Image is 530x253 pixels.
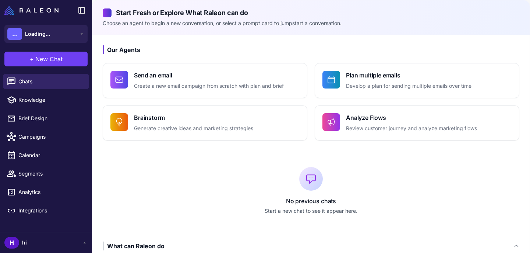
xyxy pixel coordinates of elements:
a: Campaigns [3,129,89,145]
h4: Brainstorm [134,113,253,122]
img: Raleon Logo [4,6,59,15]
span: Campaigns [18,133,83,141]
a: Brief Design [3,111,89,126]
span: Analytics [18,188,83,196]
a: Raleon Logo [4,6,61,15]
a: Knowledge [3,92,89,108]
span: hi [22,239,27,247]
p: Generate creative ideas and marketing strategies [134,124,253,133]
h4: Plan multiple emails [346,71,471,80]
a: Integrations [3,203,89,218]
button: +New Chat [4,52,88,66]
a: Segments [3,166,89,181]
span: Chats [18,77,83,86]
h4: Analyze Flows [346,113,477,122]
p: Choose an agent to begin a new conversation, or select a prompt card to jumpstart a conversation. [103,19,519,27]
a: Calendar [3,148,89,163]
span: Knowledge [18,96,83,104]
div: What can Raleon do [103,242,165,250]
span: Calendar [18,151,83,159]
span: Segments [18,170,83,178]
p: Review customer journey and analyze marketing flows [346,124,477,133]
p: Create a new email campaign from scratch with plan and brief [134,82,284,90]
span: + [30,55,34,63]
span: Loading... [25,30,50,38]
div: ... [7,28,22,40]
button: Analyze FlowsReview customer journey and analyze marketing flows [315,105,519,141]
div: H [4,237,19,249]
h4: Send an email [134,71,284,80]
a: Analytics [3,184,89,200]
p: Start a new chat to see it appear here. [103,207,519,215]
button: BrainstormGenerate creative ideas and marketing strategies [103,105,307,141]
button: Send an emailCreate a new email campaign from scratch with plan and brief [103,63,307,98]
span: Integrations [18,207,83,215]
span: New Chat [35,55,63,63]
button: Plan multiple emailsDevelop a plan for sending multiple emails over time [315,63,519,98]
button: ...Loading... [4,25,88,43]
h3: Our Agents [103,45,519,54]
a: Chats [3,74,89,89]
p: No previous chats [103,197,519,205]
h2: Start Fresh or Explore What Raleon can do [103,8,519,18]
span: Brief Design [18,114,83,122]
p: Develop a plan for sending multiple emails over time [346,82,471,90]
